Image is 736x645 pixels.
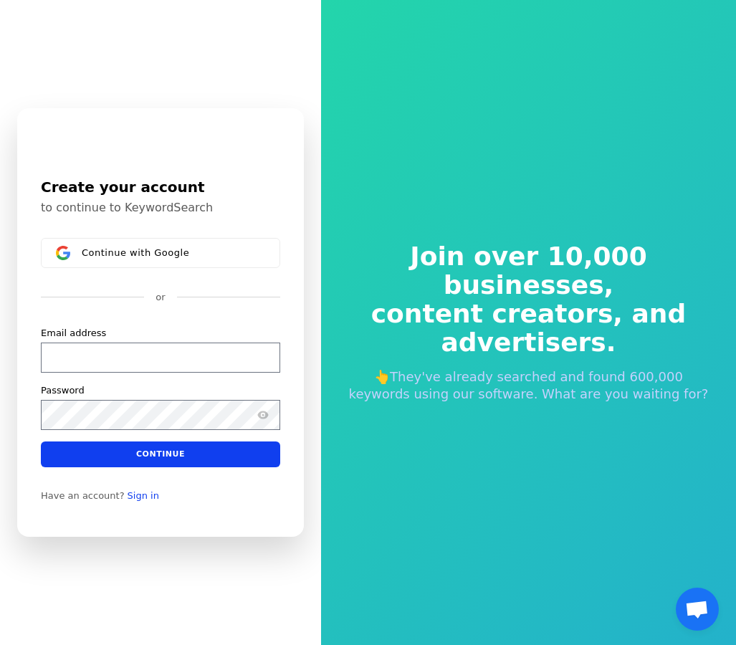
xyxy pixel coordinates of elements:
[41,176,280,198] h1: Create your account
[156,291,165,304] p: or
[41,238,280,268] button: Sign in with GoogleContinue with Google
[56,246,70,260] img: Sign in with Google
[41,441,280,467] button: Continue
[676,588,719,631] div: Chat öffnen
[344,300,713,357] span: content creators, and advertisers.
[41,384,85,397] label: Password
[128,490,159,502] a: Sign in
[254,406,272,424] button: Show password
[82,247,189,259] span: Continue with Google
[41,327,106,340] label: Email address
[344,368,713,403] p: 👆They've already searched and found 600,000 keywords using our software. What are you waiting for?
[344,242,713,300] span: Join over 10,000 businesses,
[41,490,125,502] span: Have an account?
[41,201,280,215] p: to continue to KeywordSearch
